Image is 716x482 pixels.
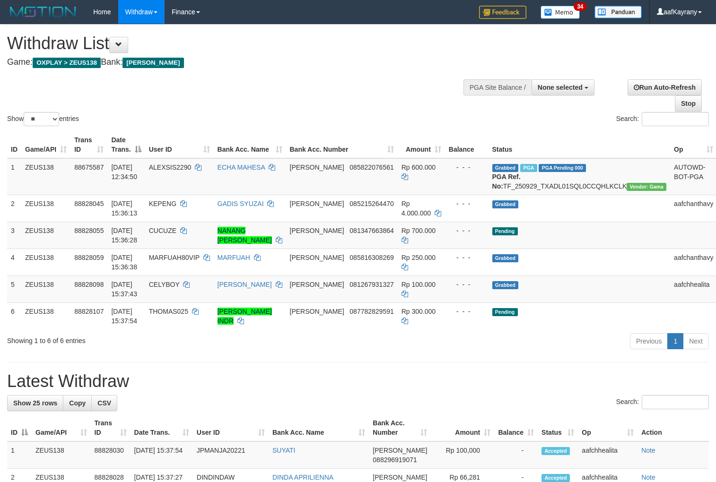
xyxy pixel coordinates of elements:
span: Pending [492,227,518,235]
span: Pending [492,308,518,316]
span: CELYBOY [149,281,180,288]
a: CSV [91,395,117,411]
td: ZEUS138 [32,441,91,469]
th: Bank Acc. Number: activate to sort column ascending [369,414,431,441]
img: MOTION_logo.png [7,5,79,19]
span: Accepted [541,447,570,455]
td: ZEUS138 [21,302,70,329]
img: Feedback.jpg [479,6,526,19]
div: - - - [449,226,485,235]
span: [DATE] 15:37:54 [111,308,137,325]
div: - - - [449,280,485,289]
td: 1 [7,158,21,195]
td: TF_250929_TXADL01SQL0CCQHLKCLK [489,158,671,195]
span: Rp 4.000.000 [402,200,431,217]
span: Copy 081347663864 to clipboard [349,227,393,234]
span: [PERSON_NAME] [290,164,344,171]
th: Game/API: activate to sort column ascending [21,131,70,158]
span: Copy 087782829591 to clipboard [349,308,393,315]
span: [PERSON_NAME] [373,447,427,454]
th: Balance: activate to sort column ascending [494,414,538,441]
th: Date Trans.: activate to sort column descending [107,131,145,158]
td: ZEUS138 [21,158,70,195]
span: MARFUAH80VIP [149,254,200,261]
span: OXPLAY > ZEUS138 [33,58,101,68]
td: 6 [7,302,21,329]
td: 1 [7,441,32,469]
span: Show 25 rows [13,399,57,407]
span: [PERSON_NAME] [290,281,344,288]
span: PGA Pending [539,164,586,172]
th: ID: activate to sort column descending [7,414,32,441]
span: [PERSON_NAME] [290,227,344,234]
span: [PERSON_NAME] [290,308,344,315]
div: - - - [449,253,485,262]
span: Grabbed [492,200,519,208]
a: GADIS SYUZAI [218,200,264,207]
div: PGA Site Balance / [463,79,532,95]
span: Copy 088296919071 to clipboard [373,456,417,464]
span: Copy 085215264470 to clipboard [349,200,393,207]
span: [PERSON_NAME] [290,200,344,207]
th: ID [7,131,21,158]
span: 88828059 [74,254,104,261]
th: Amount: activate to sort column ascending [398,131,445,158]
span: Grabbed [492,281,519,289]
span: ALEXSIS2290 [149,164,192,171]
span: 88828055 [74,227,104,234]
td: [DATE] 15:37:54 [131,441,193,469]
span: Copy 085822076561 to clipboard [349,164,393,171]
span: [PERSON_NAME] [290,254,344,261]
th: Trans ID: activate to sort column ascending [91,414,131,441]
h1: Withdraw List [7,34,468,53]
th: Date Trans.: activate to sort column ascending [131,414,193,441]
h1: Latest Withdraw [7,372,709,391]
span: 88828107 [74,308,104,315]
span: 88828045 [74,200,104,207]
span: Marked by aafpengsreynich [520,164,537,172]
span: [DATE] 15:36:13 [111,200,137,217]
label: Search: [616,395,709,409]
th: Bank Acc. Name: activate to sort column ascending [214,131,286,158]
th: User ID: activate to sort column ascending [193,414,269,441]
a: ECHA MAHESA [218,164,265,171]
select: Showentries [24,112,59,126]
a: SUYATI [272,447,296,454]
span: THOMAS025 [149,308,188,315]
span: 88675587 [74,164,104,171]
td: 3 [7,222,21,249]
td: ZEUS138 [21,222,70,249]
span: 88828098 [74,281,104,288]
td: 2 [7,195,21,222]
input: Search: [642,112,709,126]
th: Op: activate to sort column ascending [578,414,637,441]
span: 34 [574,2,586,11]
div: - - - [449,163,485,172]
span: Rp 250.000 [402,254,436,261]
span: Rp 300.000 [402,308,436,315]
th: Status [489,131,671,158]
td: ZEUS138 [21,195,70,222]
a: 1 [667,333,683,349]
a: [PERSON_NAME] INDR [218,308,272,325]
td: - [494,441,538,469]
th: User ID: activate to sort column ascending [145,131,214,158]
span: Vendor URL: https://trx31.1velocity.biz [627,183,666,191]
th: Game/API: activate to sort column ascending [32,414,91,441]
span: Accepted [541,474,570,482]
th: Status: activate to sort column ascending [538,414,578,441]
span: CSV [97,399,111,407]
th: Balance [445,131,489,158]
a: NANANG [PERSON_NAME] [218,227,272,244]
a: Previous [630,333,668,349]
span: Rp 700.000 [402,227,436,234]
b: PGA Ref. No: [492,173,521,190]
label: Show entries [7,112,79,126]
span: [DATE] 15:36:28 [111,227,137,244]
th: Trans ID: activate to sort column ascending [70,131,107,158]
span: Grabbed [492,164,519,172]
a: Run Auto-Refresh [628,79,702,95]
span: [DATE] 15:36:38 [111,254,137,271]
a: Stop [675,95,702,112]
a: Next [683,333,709,349]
